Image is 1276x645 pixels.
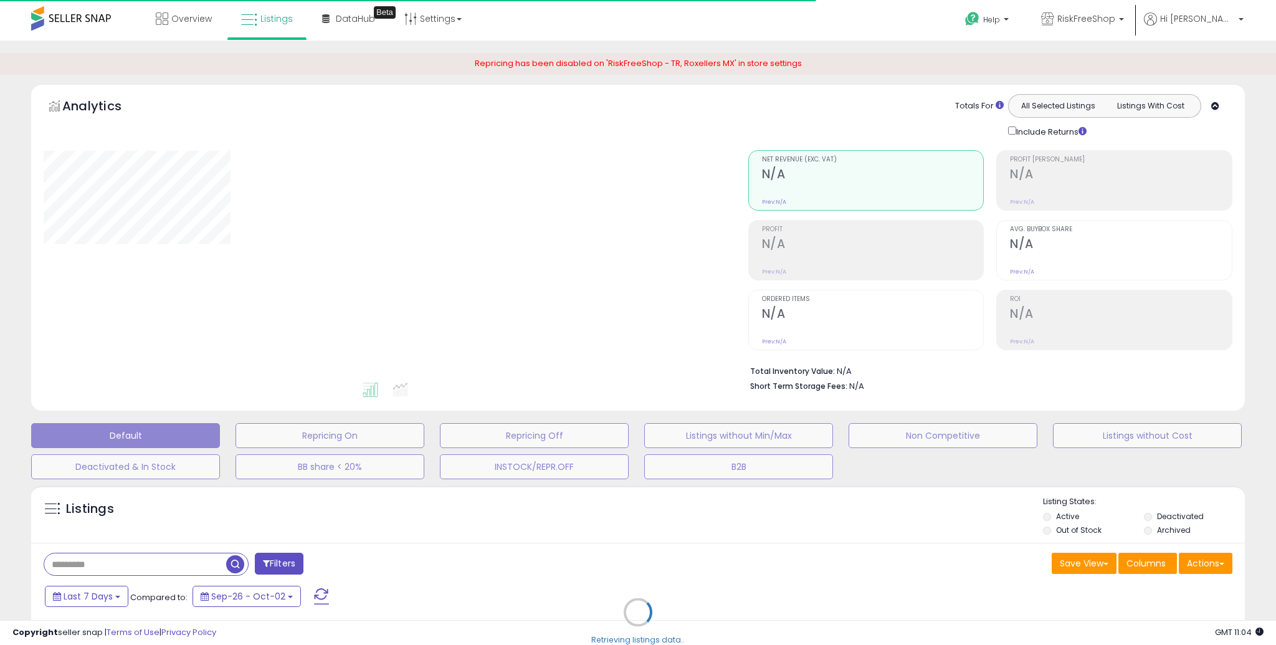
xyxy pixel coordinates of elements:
a: Help [955,2,1021,41]
span: Net Revenue (Exc. VAT) [762,156,984,163]
button: All Selected Listings [1012,98,1105,114]
small: Prev: N/A [762,198,786,206]
button: Listings without Min/Max [644,423,833,448]
span: Overview [171,12,212,25]
button: Deactivated & In Stock [31,454,220,479]
span: DataHub [336,12,375,25]
b: Total Inventory Value: [750,366,835,376]
b: Short Term Storage Fees: [750,381,847,391]
small: Prev: N/A [1010,338,1034,345]
button: INSTOCK/REPR.OFF [440,454,629,479]
h2: N/A [762,237,984,254]
button: Default [31,423,220,448]
button: Listings With Cost [1104,98,1197,114]
h2: N/A [1010,167,1232,184]
a: Hi [PERSON_NAME] [1144,12,1244,41]
span: Listings [260,12,293,25]
h2: N/A [1010,307,1232,323]
div: seller snap | | [12,627,216,639]
h2: N/A [1010,237,1232,254]
button: Repricing On [236,423,424,448]
span: Ordered Items [762,296,984,303]
small: Prev: N/A [1010,268,1034,275]
small: Prev: N/A [1010,198,1034,206]
button: B2B [644,454,833,479]
div: Tooltip anchor [374,6,396,19]
span: Profit [762,226,984,233]
strong: Copyright [12,626,58,638]
span: N/A [849,380,864,392]
h2: N/A [762,167,984,184]
span: ROI [1010,296,1232,303]
button: Repricing Off [440,423,629,448]
div: Include Returns [999,124,1102,138]
h2: N/A [762,307,984,323]
small: Prev: N/A [762,268,786,275]
span: Hi [PERSON_NAME] [1160,12,1235,25]
span: RiskFreeShop [1057,12,1115,25]
small: Prev: N/A [762,338,786,345]
button: Listings without Cost [1053,423,1242,448]
li: N/A [750,363,1224,378]
h5: Analytics [62,97,146,118]
span: Profit [PERSON_NAME] [1010,156,1232,163]
span: Help [983,14,1000,25]
span: Avg. Buybox Share [1010,226,1232,233]
span: Repricing has been disabled on 'RiskFreeShop - TR, Roxellers MX' in store settings [475,57,802,69]
div: Totals For [955,100,1004,112]
i: Get Help [964,11,980,27]
div: Retrieving listings data.. [591,634,685,645]
button: Non Competitive [849,423,1037,448]
button: BB share < 20% [236,454,424,479]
